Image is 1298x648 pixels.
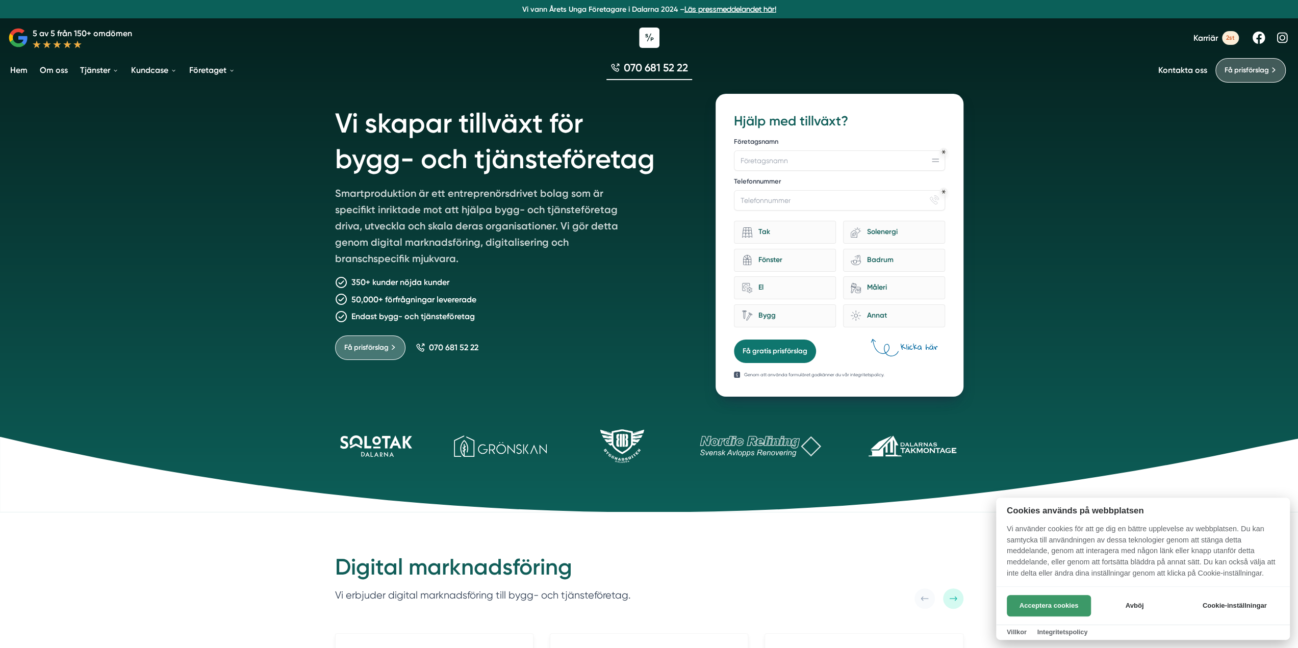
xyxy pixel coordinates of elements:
a: Villkor [1007,628,1027,636]
a: Integritetspolicy [1037,628,1087,636]
button: Cookie-inställningar [1190,595,1279,616]
button: Avböj [1094,595,1175,616]
p: Vi använder cookies för att ge dig en bättre upplevelse av webbplatsen. Du kan samtycka till anvä... [996,524,1290,586]
button: Acceptera cookies [1007,595,1091,616]
h2: Cookies används på webbplatsen [996,506,1290,515]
